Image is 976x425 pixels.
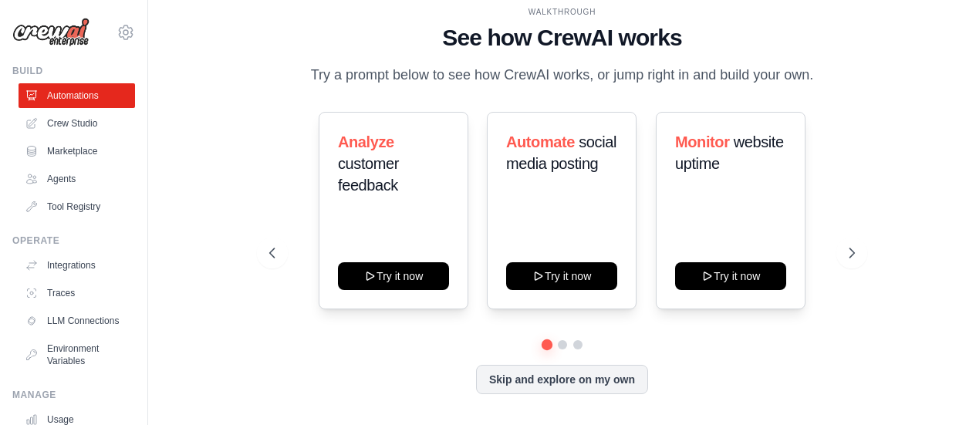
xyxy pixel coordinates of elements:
[19,309,135,333] a: LLM Connections
[269,24,855,52] h1: See how CrewAI works
[19,281,135,305] a: Traces
[338,262,449,290] button: Try it now
[506,133,575,150] span: Automate
[269,6,855,18] div: WALKTHROUGH
[675,133,784,172] span: website uptime
[12,65,135,77] div: Build
[12,18,89,47] img: Logo
[19,336,135,373] a: Environment Variables
[19,194,135,219] a: Tool Registry
[675,262,786,290] button: Try it now
[338,133,394,150] span: Analyze
[12,234,135,247] div: Operate
[19,167,135,191] a: Agents
[506,262,617,290] button: Try it now
[303,64,822,86] p: Try a prompt below to see how CrewAI works, or jump right in and build your own.
[506,133,616,172] span: social media posting
[19,83,135,108] a: Automations
[338,155,399,194] span: customer feedback
[476,365,648,394] button: Skip and explore on my own
[19,253,135,278] a: Integrations
[19,111,135,136] a: Crew Studio
[675,133,730,150] span: Monitor
[19,139,135,164] a: Marketplace
[12,389,135,401] div: Manage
